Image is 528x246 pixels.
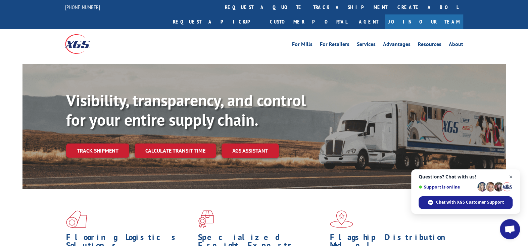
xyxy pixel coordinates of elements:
[198,210,214,228] img: xgs-icon-focused-on-flooring-red
[419,184,475,190] span: Support is online
[292,42,313,49] a: For Mills
[66,210,87,228] img: xgs-icon-total-supply-chain-intelligence-red
[383,42,411,49] a: Advantages
[330,210,353,228] img: xgs-icon-flagship-distribution-model-red
[418,42,441,49] a: Resources
[320,42,349,49] a: For Retailers
[66,90,306,130] b: Visibility, transparency, and control for your entire supply chain.
[265,14,352,29] a: Customer Portal
[65,4,100,10] a: [PHONE_NUMBER]
[449,42,463,49] a: About
[436,199,504,205] span: Chat with XGS Customer Support
[222,143,279,158] a: XGS ASSISTANT
[357,42,376,49] a: Services
[168,14,265,29] a: Request a pickup
[135,143,216,158] a: Calculate transit time
[500,219,520,239] div: Open chat
[419,174,513,179] span: Questions? Chat with us!
[66,143,129,158] a: Track shipment
[352,14,385,29] a: Agent
[385,14,463,29] a: Join Our Team
[419,196,513,209] div: Chat with XGS Customer Support
[507,173,515,181] span: Close chat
